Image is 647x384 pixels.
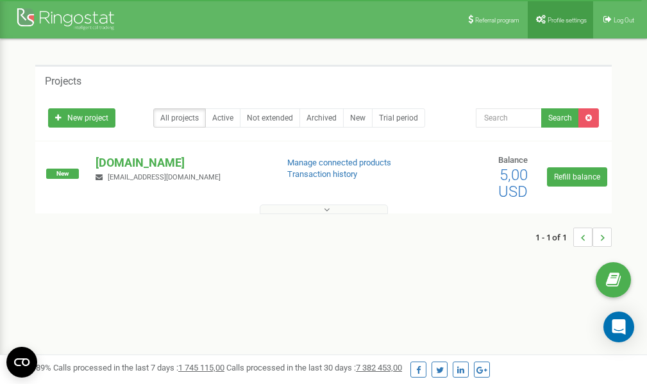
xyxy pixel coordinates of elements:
p: [DOMAIN_NAME] [96,154,266,171]
span: Calls processed in the last 7 days : [53,363,224,372]
a: All projects [153,108,206,128]
span: Profile settings [548,17,587,24]
nav: ... [535,215,612,260]
a: Transaction history [287,169,357,179]
a: Refill balance [547,167,607,187]
span: 1 - 1 of 1 [535,228,573,247]
a: New [343,108,373,128]
button: Open CMP widget [6,347,37,378]
h5: Projects [45,76,81,87]
a: Active [205,108,240,128]
div: Open Intercom Messenger [603,312,634,342]
a: Manage connected products [287,158,391,167]
span: [EMAIL_ADDRESS][DOMAIN_NAME] [108,173,221,181]
u: 7 382 453,00 [356,363,402,372]
span: Referral program [475,17,519,24]
span: Calls processed in the last 30 days : [226,363,402,372]
a: Archived [299,108,344,128]
a: Not extended [240,108,300,128]
span: Balance [498,155,528,165]
span: 5,00 USD [498,166,528,201]
u: 1 745 115,00 [178,363,224,372]
button: Search [541,108,579,128]
a: Trial period [372,108,425,128]
span: New [46,169,79,179]
span: Log Out [614,17,634,24]
a: New project [48,108,115,128]
input: Search [476,108,542,128]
